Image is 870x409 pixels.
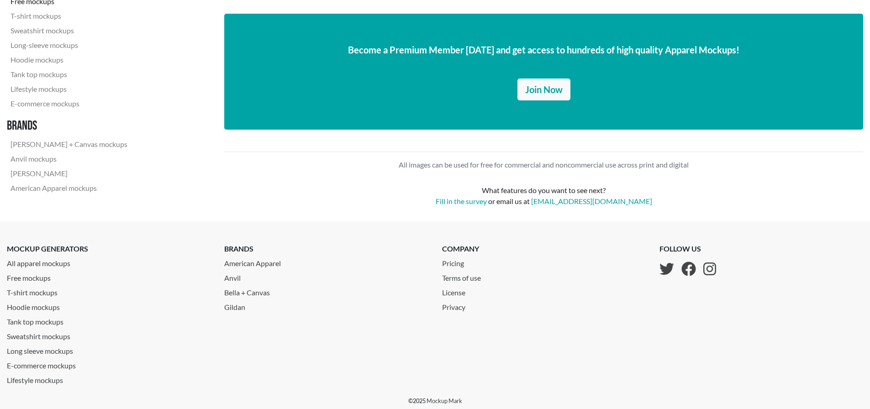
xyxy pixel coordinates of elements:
[7,167,131,181] a: [PERSON_NAME]
[442,254,488,269] a: Pricing
[7,23,131,38] a: Sweatshirt mockups
[7,254,211,269] a: All apparel mockups
[7,327,211,342] a: Sweatshirt mockups
[7,269,211,283] a: Free mockups
[239,43,849,57] p: Become a Premium Member [DATE] and get access to hundreds of high quality Apparel Mockups!
[7,52,131,67] a: Hoodie mockups
[224,298,428,313] a: Gildan
[7,82,131,96] a: Lifestyle mockups
[7,118,131,134] h3: Brands
[7,181,131,196] a: American Apparel mockups
[659,243,716,254] p: follow us
[7,38,131,52] a: Long-sleeve mockups
[224,254,428,269] a: American Apparel
[7,243,211,254] p: mockup generators
[442,298,488,313] a: Privacy
[7,67,131,82] a: Tank top mockups
[224,243,428,254] p: brands
[442,243,488,254] p: company
[7,152,131,167] a: Anvil mockups
[7,137,131,152] a: [PERSON_NAME] + Canvas mockups
[517,79,570,100] a: Join Now
[7,342,211,357] a: Long sleeve mockups
[224,269,428,283] a: Anvil
[531,197,652,205] a: [EMAIL_ADDRESS][DOMAIN_NAME]
[408,397,462,405] p: © 2025
[224,159,863,170] p: All images can be used for free for commercial and noncommercial use across print and digital
[224,283,428,298] a: Bella + Canvas
[427,397,462,404] a: Mockup Mark
[284,185,804,207] div: What features do you want to see next? or email us at
[7,357,211,371] a: E-commerce mockups
[442,269,488,283] a: Terms of use
[442,283,488,298] a: License
[7,283,211,298] a: T-shirt mockups
[7,313,211,327] a: Tank top mockups
[436,197,487,205] a: Fill in the survey
[7,9,131,23] a: T-shirt mockups
[7,96,131,111] a: E-commerce mockups
[7,371,211,386] a: Lifestyle mockups
[7,298,211,313] a: Hoodie mockups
